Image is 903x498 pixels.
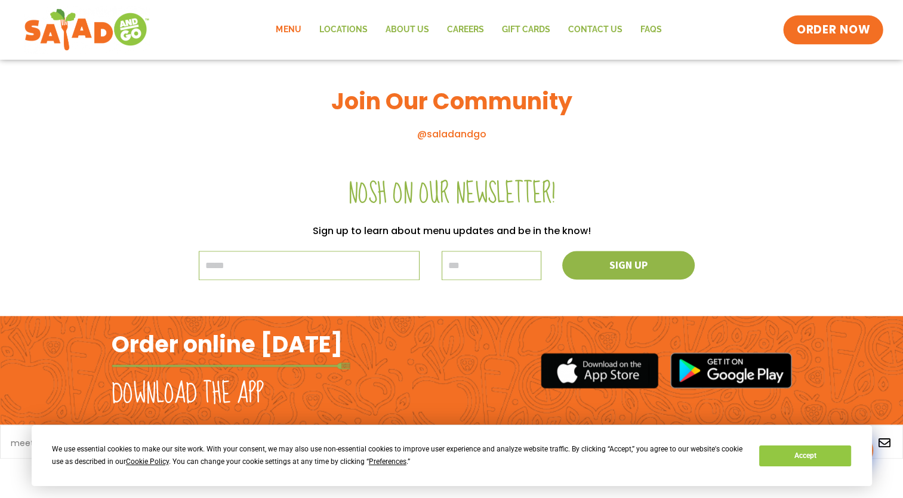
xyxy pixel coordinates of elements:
img: new-SAG-logo-768×292 [24,6,150,54]
div: Cookie Consent Prompt [32,425,872,486]
span: Sign up [609,260,648,270]
a: @saladandgo [417,127,486,141]
span: ORDER NOW [797,22,871,38]
img: fork [112,362,350,369]
img: appstore [541,351,658,390]
a: GIFT CARDS [492,16,559,44]
a: FAQs [631,16,670,44]
span: Cookie Policy [126,457,169,466]
a: meet chef [PERSON_NAME] [11,439,124,447]
a: About Us [376,16,437,44]
a: Menu [267,16,310,44]
nav: Menu [267,16,670,44]
a: Locations [310,16,376,44]
h2: Download the app [112,377,264,411]
h2: Nosh on our newsletter! [118,177,786,211]
h2: Order online [DATE] [112,330,343,359]
div: We use essential cookies to make our site work. With your consent, we may also use non-essential ... [52,443,745,468]
button: Accept [759,445,851,466]
a: Contact Us [559,16,631,44]
p: Sign up to learn about menu updates and be in the know! [118,223,786,239]
a: ORDER NOW [784,16,884,44]
a: Careers [437,16,492,44]
button: Sign up [562,251,695,279]
span: Preferences [369,457,406,466]
h3: Join Our Community [118,87,786,116]
img: google_play [670,352,792,388]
